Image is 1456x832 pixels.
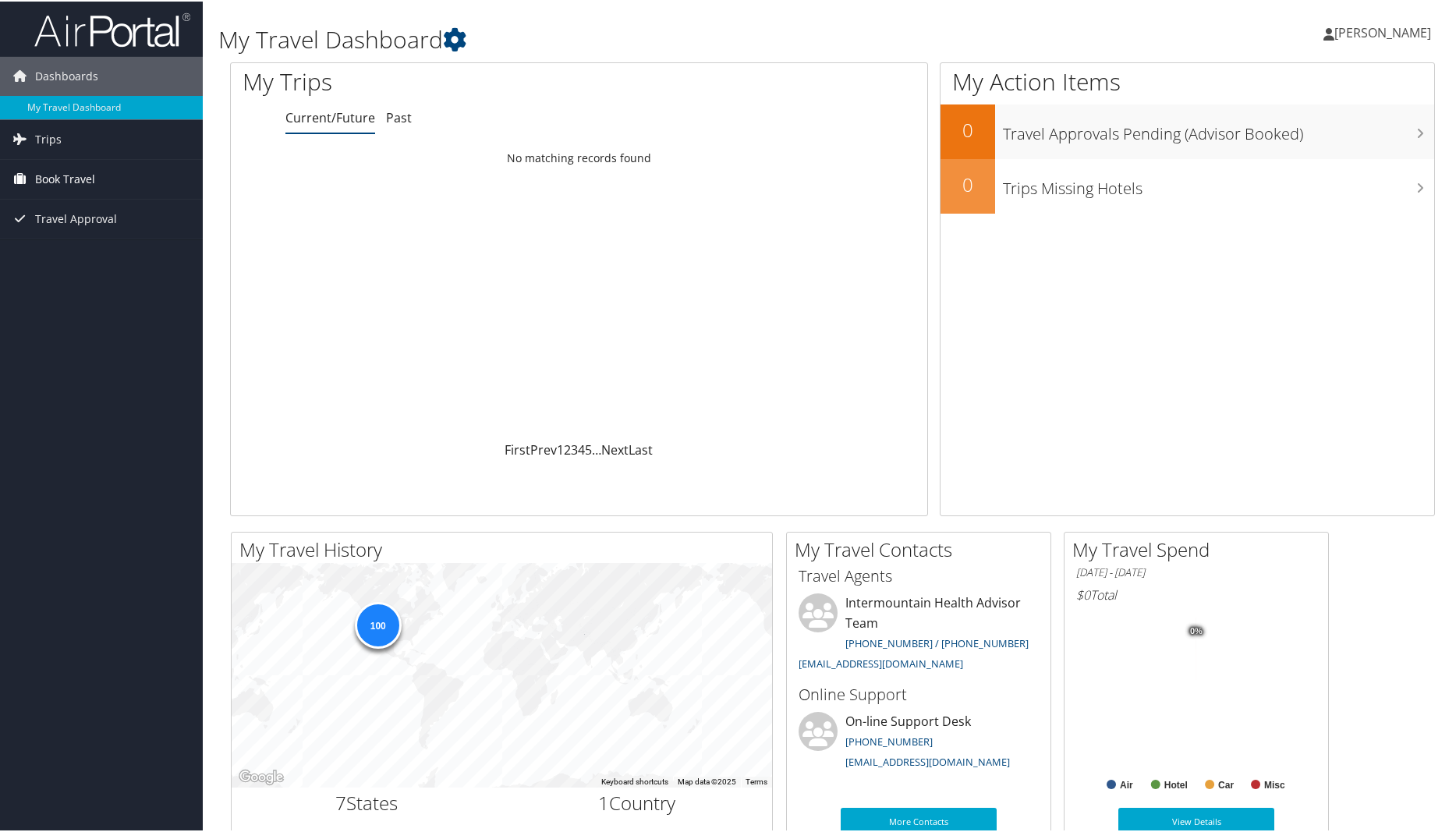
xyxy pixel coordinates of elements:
h1: My Trips [243,64,625,97]
a: Next [601,440,629,457]
td: No matching records found [231,143,927,171]
span: $0 [1076,585,1090,602]
a: 0Travel Approvals Pending (Advisor Booked) [941,103,1434,158]
a: Past [386,108,412,125]
text: Car [1218,778,1234,789]
img: Google [236,766,287,786]
button: Keyboard shortcuts [601,775,668,786]
a: 2 [564,440,571,457]
a: [PHONE_NUMBER] / [PHONE_NUMBER] [845,635,1029,649]
span: 7 [335,788,346,814]
a: Last [629,440,653,457]
a: Current/Future [285,108,375,125]
a: Open this area in Google Maps (opens a new window) [236,766,287,786]
div: 100 [354,600,401,647]
span: [PERSON_NAME] [1334,23,1431,40]
tspan: 0% [1190,625,1203,635]
a: [PHONE_NUMBER] [845,733,933,747]
span: 1 [598,788,609,814]
h6: Total [1076,585,1316,602]
text: Misc [1264,778,1285,789]
text: Hotel [1164,778,1188,789]
a: 3 [571,440,578,457]
a: [EMAIL_ADDRESS][DOMAIN_NAME] [845,753,1010,767]
span: … [592,440,601,457]
h2: My Travel Spend [1072,535,1328,561]
a: [PERSON_NAME] [1323,8,1447,55]
h3: Trips Missing Hotels [1003,168,1434,198]
a: First [505,440,530,457]
a: 5 [585,440,592,457]
span: Map data ©2025 [678,776,736,784]
text: Air [1120,778,1133,789]
h3: Travel Approvals Pending (Advisor Booked) [1003,114,1434,143]
h2: My Travel Contacts [795,535,1050,561]
h3: Travel Agents [799,564,1039,586]
h2: States [243,788,491,815]
a: 0Trips Missing Hotels [941,158,1434,212]
a: Prev [530,440,557,457]
span: Dashboards [35,55,98,94]
h6: [DATE] - [DATE] [1076,564,1316,579]
img: airportal-logo.png [34,10,190,47]
span: Travel Approval [35,198,117,237]
h2: 0 [941,170,995,196]
a: Terms (opens in new tab) [746,776,767,784]
h2: Country [514,788,761,815]
h2: My Travel History [239,535,772,561]
span: Book Travel [35,158,95,197]
a: [EMAIL_ADDRESS][DOMAIN_NAME] [799,655,963,669]
li: Intermountain Health Advisor Team [791,592,1047,675]
h3: Online Support [799,682,1039,704]
h1: My Travel Dashboard [218,22,1037,55]
h1: My Action Items [941,64,1434,97]
a: 1 [557,440,564,457]
li: On-line Support Desk [791,710,1047,774]
a: 4 [578,440,585,457]
h2: 0 [941,115,995,142]
span: Trips [35,119,62,158]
